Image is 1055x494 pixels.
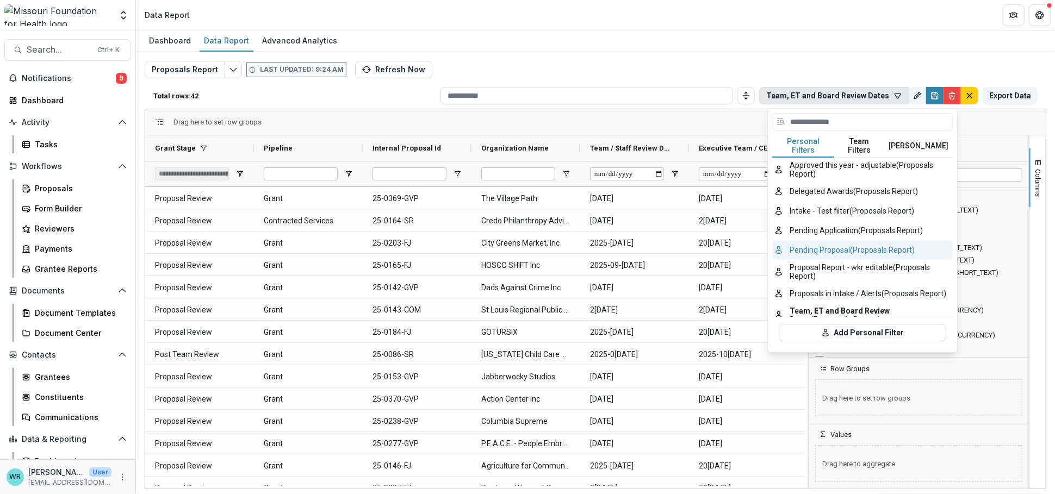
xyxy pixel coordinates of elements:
[373,254,462,277] span: 25-0165-FJ
[590,433,679,455] span: [DATE]
[373,277,462,299] span: 25-0142-GVP
[481,455,570,477] span: Agriculture for Community Restoration Economic Justice & Sustainability
[944,87,961,104] button: Delete
[264,210,353,232] span: Contracted Services
[153,92,436,100] p: Total rows: 42
[590,277,679,299] span: [DATE]
[10,473,21,480] div: Wendy Rohrbach
[590,343,679,366] span: 2025-0[DATE]
[17,179,131,197] a: Proposals
[116,73,127,84] span: 9
[373,144,441,152] span: Internal Proposal Id
[4,346,131,364] button: Open Contacts
[173,118,262,126] span: Drag here to set row groups
[481,343,570,366] span: [US_STATE] Child Care Association
[481,210,570,232] span: Credo Philanthropy Advisors, LLP
[22,351,114,360] span: Contacts
[590,167,664,180] input: Team / Staff Review Date (DATE) Filter Input
[145,30,195,52] a: Dashboard
[737,87,755,104] button: Toggle auto height
[481,388,570,410] span: Action Center Inc
[264,277,353,299] span: Grant
[17,408,131,426] a: Communications
[35,263,122,274] div: Grantee Reports
[17,260,131,278] a: Grantee Reports
[961,87,978,104] button: default
[671,170,679,178] button: Open Filter Menu
[699,321,788,343] span: 20[DATE]
[699,410,788,433] span: [DATE]
[926,87,944,104] button: Save
[264,433,353,455] span: Grant
[481,232,570,254] span: City Greens Market, Inc
[373,455,462,477] span: 25-0146-FJ
[264,410,353,433] span: Grant
[344,170,353,178] button: Open Filter Menu
[983,87,1038,104] button: Export Data
[28,478,111,487] p: [EMAIL_ADDRESS][DOMAIN_NAME]
[155,343,244,366] span: Post Team Review
[772,182,953,201] button: Delegated Awards (Proposals Report)
[155,321,244,343] span: Proposal Review
[22,435,114,444] span: Data & Reporting
[258,33,342,48] div: Advanced Analytics
[699,187,788,210] span: [DATE]
[772,221,953,240] button: Pending Application (Proposals Report)
[590,144,671,152] span: Team / Staff Review Date (DATE)
[116,4,131,26] button: Open entity switcher
[28,466,85,478] p: [PERSON_NAME]
[155,210,244,232] span: Proposal Review
[95,44,122,56] div: Ctrl + K
[264,254,353,277] span: Grant
[35,307,122,318] div: Document Templates
[834,135,884,158] button: Team Filters
[699,167,773,180] input: Executive Team / CEO Review Date (DATE) Filter Input
[830,365,870,373] span: Row Groups
[4,158,131,175] button: Open Workflows
[590,410,679,433] span: [DATE]
[699,144,779,152] span: Executive Team / CEO Review Date (DATE)
[772,158,953,182] button: Approved this year - adjustable (Proposals Report)
[264,299,353,321] span: Grant
[258,30,342,52] a: Advanced Analytics
[155,254,244,277] span: Proposal Review
[373,187,462,210] span: 25-0369-GVP
[22,286,114,296] span: Documents
[699,343,788,366] span: 2025-10[DATE]
[884,135,953,158] button: [PERSON_NAME]
[4,4,111,26] img: Missouri Foundation for Health logo
[481,433,570,455] span: P.E.A.C.E. - People Embracing Another Choice Effectively
[4,282,131,299] button: Open Documents
[562,170,570,178] button: Open Filter Menu
[235,170,244,178] button: Open Filter Menu
[481,277,570,299] span: Dads Against Crime Inc
[481,144,549,152] span: Organization Name
[35,223,122,234] div: Reviewers
[481,366,570,388] span: Jabberwocky Studios
[481,187,570,210] span: The Village Path
[264,321,353,343] span: Grant
[145,33,195,48] div: Dashboard
[260,65,344,74] p: Last updated: 9:24 AM
[155,433,244,455] span: Proposal Review
[4,70,131,87] button: Notifications9
[355,61,432,78] button: Refresh Now
[35,391,122,403] div: Constituents
[1003,4,1025,26] button: Partners
[155,455,244,477] span: Proposal Review
[809,439,1029,489] div: Values
[815,445,1022,482] span: Drag here to aggregate
[481,410,570,433] span: Columbia Supreme
[17,240,131,258] a: Payments
[481,321,570,343] span: GOTURSIX
[772,303,953,327] button: Team, ET and Board Review Dates (Proposals Report)
[116,471,129,484] button: More
[22,74,116,83] span: Notifications
[264,167,338,180] input: Pipeline Filter Input
[699,277,788,299] span: [DATE]
[264,366,353,388] span: Grant
[699,299,788,321] span: 2[DATE]
[35,139,122,150] div: Tasks
[699,388,788,410] span: [DATE]
[155,232,244,254] span: Proposal Review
